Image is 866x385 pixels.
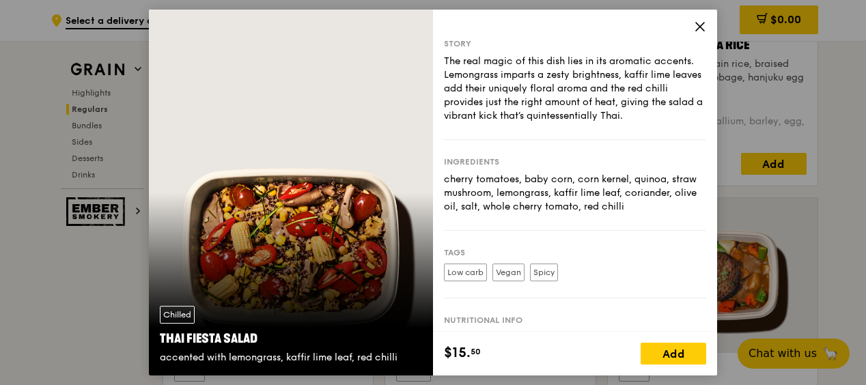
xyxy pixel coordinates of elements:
div: Nutritional info [444,315,706,326]
div: Add [641,343,706,365]
div: Ingredients [444,156,706,167]
label: Low carb [444,263,487,281]
div: The real magic of this dish lies in its aromatic accents. Lemongrass imparts a zesty brightness, ... [444,55,706,123]
div: accented with lemongrass, kaffir lime leaf, red chilli [160,351,422,365]
label: Spicy [530,263,558,281]
div: Story [444,38,706,49]
div: Tags [444,247,706,258]
label: Vegan [492,263,525,281]
div: cherry tomatoes, baby corn, corn kernel, quinoa, straw mushroom, lemongrass, kaffir lime leaf, co... [444,173,706,214]
div: Chilled [160,306,195,324]
span: $15. [444,343,471,363]
span: 50 [471,346,481,357]
div: Thai Fiesta Salad [160,329,422,348]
